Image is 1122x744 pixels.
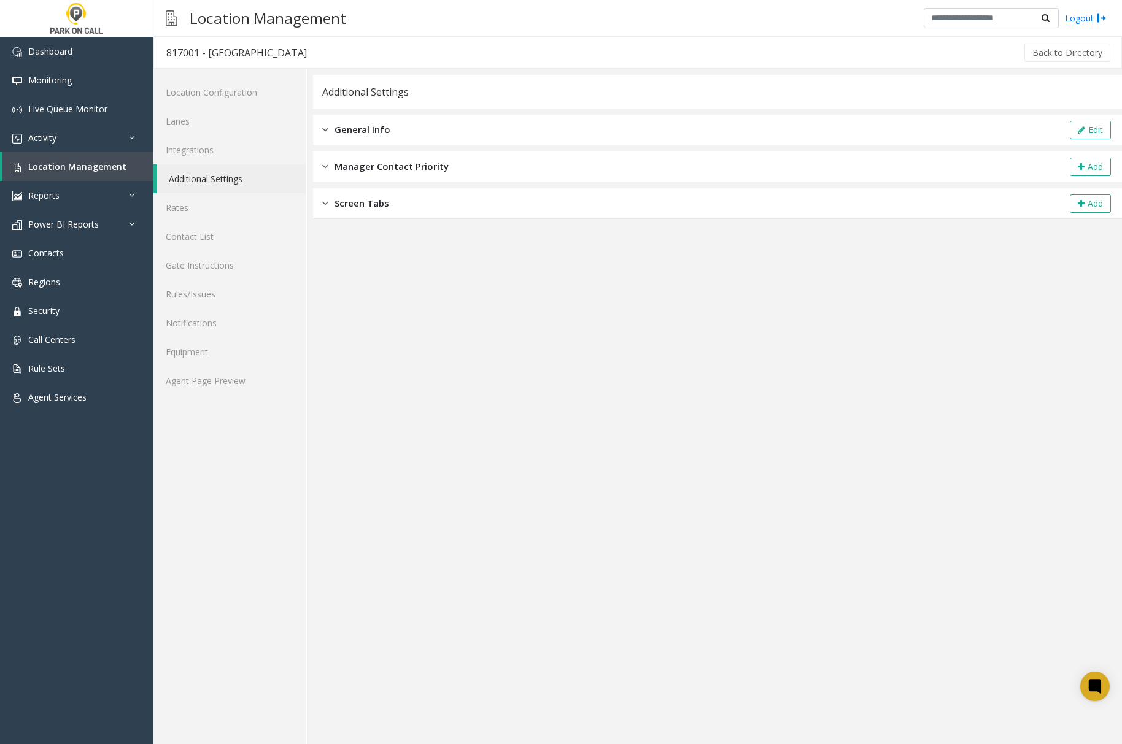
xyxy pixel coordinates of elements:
a: Equipment [153,337,306,366]
button: Add [1070,158,1111,176]
img: 'icon' [12,191,22,201]
img: 'icon' [12,364,22,374]
div: 817001 - [GEOGRAPHIC_DATA] [166,45,307,61]
button: Add [1070,194,1111,213]
span: General Info [335,123,390,137]
img: 'icon' [12,393,22,403]
a: Rates [153,193,306,222]
button: Back to Directory [1024,44,1110,62]
span: Screen Tabs [335,196,389,210]
img: logout [1097,12,1107,25]
span: Power BI Reports [28,218,99,230]
span: Call Centers [28,334,75,345]
span: Manager Contact Priority [335,159,449,174]
span: Activity [28,132,56,144]
span: Regions [28,276,60,288]
img: 'icon' [12,336,22,345]
h3: Location Management [184,3,352,33]
span: Live Queue Monitor [28,103,107,115]
a: Integrations [153,136,306,164]
img: closed [322,123,328,137]
a: Contact List [153,222,306,251]
a: Lanes [153,107,306,136]
button: Edit [1070,121,1111,139]
span: Monitoring [28,74,72,86]
img: 'icon' [12,220,22,230]
span: Dashboard [28,45,72,57]
a: Location Configuration [153,78,306,107]
img: 'icon' [12,278,22,288]
a: Location Management [2,152,153,181]
span: Contacts [28,247,64,259]
a: Rules/Issues [153,280,306,309]
img: 'icon' [12,134,22,144]
span: Location Management [28,161,126,172]
img: 'icon' [12,163,22,172]
img: closed [322,196,328,210]
span: Security [28,305,60,316]
img: 'icon' [12,249,22,259]
a: Agent Page Preview [153,366,306,395]
a: Additional Settings [157,164,306,193]
a: Notifications [153,309,306,337]
img: 'icon' [12,307,22,316]
span: Agent Services [28,391,87,403]
a: Logout [1065,12,1107,25]
img: closed [322,159,328,174]
img: 'icon' [12,47,22,57]
div: Additional Settings [322,84,409,100]
a: Gate Instructions [153,251,306,280]
span: Reports [28,190,60,201]
img: 'icon' [12,76,22,86]
span: Rule Sets [28,362,65,374]
img: 'icon' [12,105,22,115]
img: pageIcon [166,3,177,33]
